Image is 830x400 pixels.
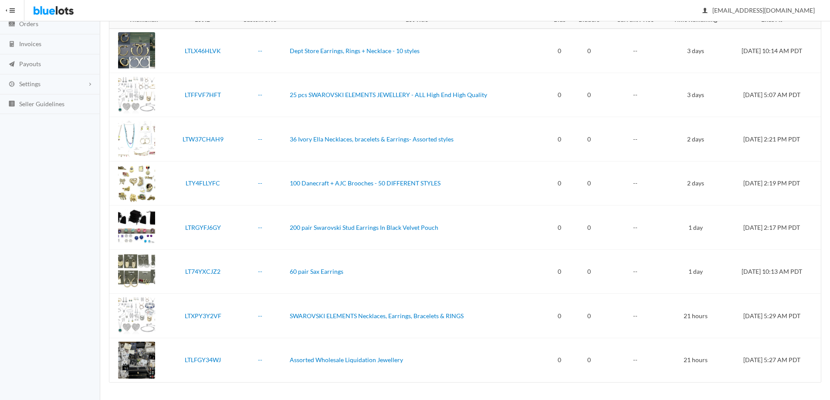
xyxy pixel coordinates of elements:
[7,20,16,29] ion-icon: cash
[607,294,663,338] td: --
[728,161,821,205] td: [DATE] 2:19 PM PDT
[7,81,16,89] ion-icon: cog
[258,268,262,275] a: --
[663,249,728,294] td: 1 day
[728,205,821,250] td: [DATE] 2:17 PM PDT
[663,161,728,205] td: 2 days
[7,61,16,69] ion-icon: paper plane
[548,205,572,250] td: 0
[548,161,572,205] td: 0
[728,117,821,161] td: [DATE] 2:21 PM PDT
[19,60,41,67] span: Payouts
[290,268,343,275] a: 60 pair Sax Earrings
[548,29,572,73] td: 0
[572,73,607,117] td: 0
[258,356,262,363] a: --
[703,7,815,14] span: [EMAIL_ADDRESS][DOMAIN_NAME]
[663,294,728,338] td: 21 hours
[663,73,728,117] td: 3 days
[701,7,709,15] ion-icon: person
[572,338,607,382] td: 0
[548,294,572,338] td: 0
[258,224,262,231] a: --
[607,205,663,250] td: --
[258,47,262,54] a: --
[728,73,821,117] td: [DATE] 5:07 AM PDT
[183,135,224,143] a: LTW37CHAH9
[258,312,262,319] a: --
[607,29,663,73] td: --
[258,91,262,98] a: --
[607,249,663,294] td: --
[258,179,262,187] a: --
[572,294,607,338] td: 0
[7,40,16,49] ion-icon: calculator
[185,268,220,275] a: LT74YXCJZ2
[290,179,440,187] a: 100 Danecraft + AJC Brooches - 50 DIFFERENT STYLES
[185,224,221,231] a: LTRGYFJ6GY
[7,100,16,108] ion-icon: list box
[663,29,728,73] td: 3 days
[663,338,728,382] td: 21 hours
[728,249,821,294] td: [DATE] 10:13 AM PDT
[290,135,454,143] a: 36 Ivory Ella Necklaces, bracelets & Earrings- Assorted styles
[19,80,41,87] span: Settings
[258,135,262,143] a: --
[290,224,438,231] a: 200 pair Swarovski Stud Earrings In Black Velvet Pouch
[290,91,487,98] a: 25 pcs SWAROVSKI ELEMENTS JEWELLERY - ALL High End High Quality
[607,73,663,117] td: --
[663,117,728,161] td: 2 days
[607,117,663,161] td: --
[19,20,38,27] span: Orders
[290,312,464,319] a: SWAROVSKI ELEMENTS Necklaces, Earrings, Bracelets & RINGS
[607,338,663,382] td: --
[572,249,607,294] td: 0
[663,205,728,250] td: 1 day
[728,338,821,382] td: [DATE] 5:27 AM PDT
[572,161,607,205] td: 0
[607,161,663,205] td: --
[548,73,572,117] td: 0
[290,356,403,363] a: Assorted Wholesale Liquidation Jewellery
[185,91,221,98] a: LTFFVF7HFT
[185,47,221,54] a: LTLX46HLVK
[19,100,64,108] span: Seller Guidelines
[548,338,572,382] td: 0
[728,294,821,338] td: [DATE] 5:29 AM PDT
[290,47,420,54] a: Dept Store Earrings, Rings + Necklace - 10 styles
[19,40,41,47] span: Invoices
[572,29,607,73] td: 0
[728,29,821,73] td: [DATE] 10:14 AM PDT
[572,117,607,161] td: 0
[548,117,572,161] td: 0
[548,249,572,294] td: 0
[572,205,607,250] td: 0
[185,312,221,319] a: LTXPY3Y2VF
[186,179,220,187] a: LTY4FLLYFC
[185,356,221,363] a: LTLFGY34WJ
